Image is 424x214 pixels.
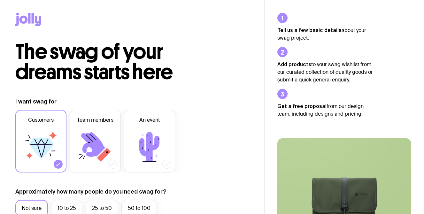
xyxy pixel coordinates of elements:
[277,26,373,42] p: about your swag project.
[15,39,173,85] span: The swag of your dreams starts here
[277,60,373,84] p: to your swag wishlist from our curated collection of quality goods or submit a quick general enqu...
[28,116,54,124] span: Customers
[277,27,342,33] strong: Tell us a few basic details
[77,116,113,124] span: Team members
[139,116,160,124] span: An event
[277,102,373,118] p: from our design team, including designs and pricing.
[15,98,57,105] label: I want swag for
[15,188,166,195] label: Approximately how many people do you need swag for?
[277,103,327,109] strong: Get a free proposal
[277,61,311,67] strong: Add products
